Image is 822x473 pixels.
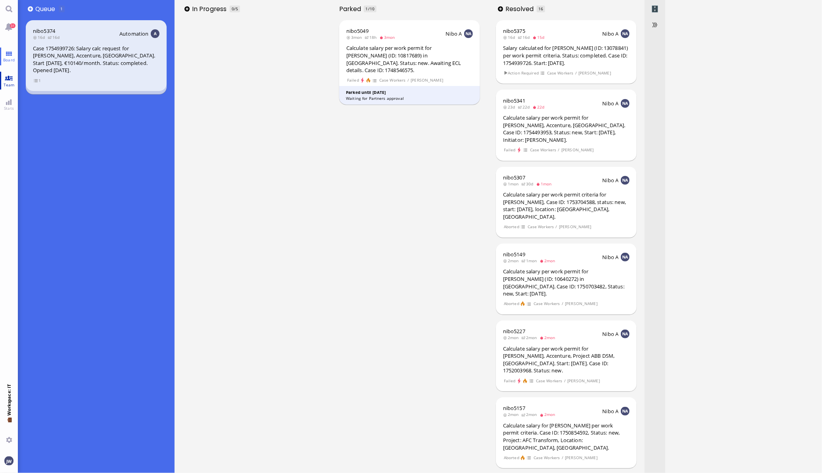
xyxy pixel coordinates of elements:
[621,99,630,108] img: NA
[379,77,406,84] span: Case Workers
[503,34,518,40] span: 16d
[503,268,630,297] div: Calculate salary per work permit for [PERSON_NAME] (ID: 10640272) in [GEOGRAPHIC_DATA]. Case ID: ...
[503,404,525,412] a: nibo5157
[347,77,359,84] span: Failed
[505,4,537,13] span: Resolved
[503,300,519,307] span: Aborted
[184,6,190,11] button: Add
[10,23,15,28] span: 31
[621,176,630,185] img: NA
[621,253,630,261] img: NA
[503,328,525,335] a: nibo5227
[603,408,619,415] span: Nibo A
[536,378,563,384] span: Case Workers
[33,27,55,34] a: nibo5374
[6,416,12,434] span: 💼 Workspace: IT
[603,100,619,107] span: Nibo A
[521,412,540,417] span: 2mon
[503,44,630,67] div: Salary calculated for [PERSON_NAME] (ID: 13078841) per work permit criteria. Status: completed. C...
[151,29,159,38] img: Aut
[232,6,234,11] span: 0
[2,82,17,88] span: Team
[503,104,518,110] span: 23d
[503,251,525,258] a: nibo5149
[540,412,558,417] span: 2mon
[503,181,521,187] span: 1mon
[503,174,525,181] span: nibo5307
[234,6,238,11] span: /5
[503,422,630,451] div: Calculate salary for [PERSON_NAME] per work permit criteria. Case ID: 1750854592, Status: new, Pr...
[536,181,554,187] span: 1mon
[578,70,611,76] span: [PERSON_NAME]
[503,27,525,34] a: nibo5375
[33,77,41,84] span: view 1 items
[446,30,462,37] span: Nibo A
[521,181,536,187] span: 30d
[532,34,547,40] span: 15d
[527,223,554,230] span: Case Workers
[346,44,473,74] div: Calculate salary per work permit for [PERSON_NAME] (ID: 10817689) in [GEOGRAPHIC_DATA]. Status: n...
[540,335,558,340] span: 2mon
[567,378,600,384] span: [PERSON_NAME]
[555,223,558,230] span: /
[379,34,398,40] span: 3mon
[33,34,48,40] span: 16d
[503,335,521,340] span: 2mon
[119,30,148,37] span: Automation
[561,454,564,461] span: /
[503,345,630,374] div: Calculate salary per work permit for [PERSON_NAME], Accenture, Project ABB DSM, [GEOGRAPHIC_DATA]...
[407,77,409,84] span: /
[503,412,521,417] span: 2mon
[192,4,229,13] span: In progress
[561,300,564,307] span: /
[368,6,375,11] span: /10
[521,258,540,263] span: 1mon
[35,4,58,13] span: Queue
[621,407,630,416] img: NA
[2,105,16,111] span: Stats
[503,378,516,384] span: Failed
[503,70,539,76] span: Action Required
[558,147,560,153] span: /
[503,114,630,143] div: Calculate salary per work permit for [PERSON_NAME], Accenture, [GEOGRAPHIC_DATA]. Case ID: 175449...
[48,34,62,40] span: 16d
[603,177,619,184] span: Nibo A
[565,454,598,461] span: [PERSON_NAME]
[503,191,630,220] div: Calculate salary per work permit criteria for [PERSON_NAME], Case ID: 1753704588, status: new, st...
[533,300,560,307] span: Case Workers
[603,254,619,261] span: Nibo A
[575,70,577,76] span: /
[346,27,369,34] a: nibo5049
[365,34,379,40] span: 18h
[521,335,540,340] span: 2mon
[503,147,516,153] span: Failed
[411,77,444,84] span: [PERSON_NAME]
[559,223,592,230] span: [PERSON_NAME]
[530,147,557,153] span: Case Workers
[346,34,365,40] span: 3mon
[503,454,519,461] span: Aborted
[603,330,619,338] span: Nibo A
[533,454,560,461] span: Case Workers
[651,4,659,13] span: Archived
[621,29,630,38] img: NA
[540,258,558,263] span: 2mon
[561,147,594,153] span: [PERSON_NAME]
[518,34,532,40] span: 16d
[503,97,525,104] a: nibo5341
[4,456,13,465] img: You
[1,57,17,63] span: Board
[464,29,473,38] img: NA
[603,30,619,37] span: Nibo A
[503,223,519,230] span: Aborted
[33,45,159,74] div: Case 1754939726: Salary calc request for [PERSON_NAME], Accenture, [GEOGRAPHIC_DATA]. Start [DATE...
[547,70,574,76] span: Case Workers
[503,258,521,263] span: 2mon
[538,6,543,11] span: 16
